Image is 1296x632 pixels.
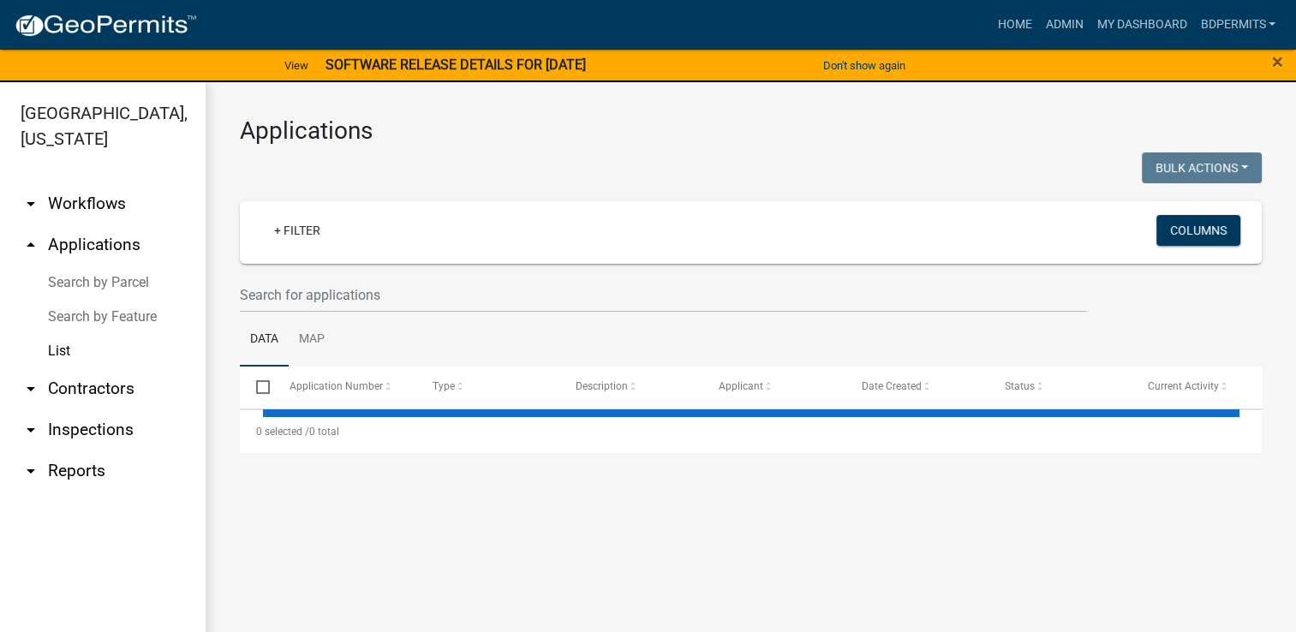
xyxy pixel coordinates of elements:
[719,380,763,392] span: Applicant
[240,367,272,408] datatable-header-cell: Select
[290,380,383,392] span: Application Number
[1156,215,1240,246] button: Columns
[289,313,335,367] a: Map
[559,367,702,408] datatable-header-cell: Description
[325,57,586,73] strong: SOFTWARE RELEASE DETAILS FOR [DATE]
[21,379,41,399] i: arrow_drop_down
[702,367,845,408] datatable-header-cell: Applicant
[1038,9,1090,41] a: Admin
[21,194,41,214] i: arrow_drop_down
[240,313,289,367] a: Data
[21,235,41,255] i: arrow_drop_up
[433,380,455,392] span: Type
[240,277,1087,313] input: Search for applications
[256,426,309,438] span: 0 selected /
[240,410,1262,453] div: 0 total
[240,116,1262,146] h3: Applications
[1142,152,1262,183] button: Bulk Actions
[988,367,1132,408] datatable-header-cell: Status
[1148,380,1219,392] span: Current Activity
[1090,9,1193,41] a: My Dashboard
[1272,51,1283,72] button: Close
[576,380,628,392] span: Description
[816,51,912,80] button: Don't show again
[990,9,1038,41] a: Home
[278,51,315,80] a: View
[415,367,558,408] datatable-header-cell: Type
[272,367,415,408] datatable-header-cell: Application Number
[1005,380,1035,392] span: Status
[1272,50,1283,74] span: ×
[862,380,922,392] span: Date Created
[845,367,988,408] datatable-header-cell: Date Created
[1193,9,1282,41] a: Bdpermits
[21,420,41,440] i: arrow_drop_down
[1132,367,1275,408] datatable-header-cell: Current Activity
[21,461,41,481] i: arrow_drop_down
[260,215,334,246] a: + Filter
